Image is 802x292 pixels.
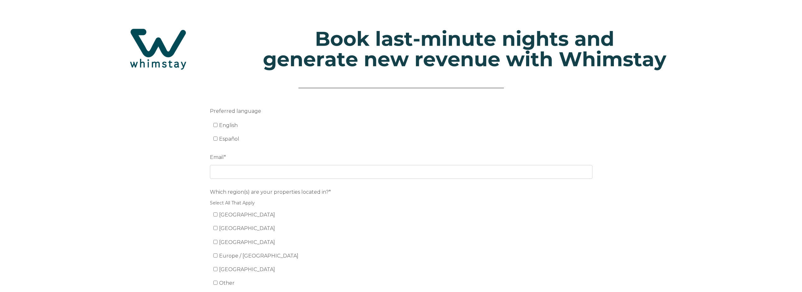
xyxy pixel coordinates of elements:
span: Español [219,136,239,142]
input: [GEOGRAPHIC_DATA] [213,212,217,216]
span: Email [210,152,224,162]
input: [GEOGRAPHIC_DATA] [213,240,217,244]
span: [GEOGRAPHIC_DATA] [219,266,275,272]
img: Hubspot header for SSOB (4) [85,15,717,82]
span: English [219,122,238,128]
span: Which region(s) are your properties located in?* [210,187,331,197]
span: [GEOGRAPHIC_DATA] [219,239,275,245]
input: Europe / [GEOGRAPHIC_DATA] [213,253,217,258]
input: [GEOGRAPHIC_DATA] [213,267,217,271]
input: Español [213,137,217,141]
input: Other [213,281,217,285]
input: [GEOGRAPHIC_DATA] [213,226,217,230]
span: Europe / [GEOGRAPHIC_DATA] [219,253,298,259]
span: [GEOGRAPHIC_DATA] [219,212,275,218]
span: Preferred language [210,106,261,116]
legend: Select All That Apply [210,200,592,206]
span: Other [219,280,235,286]
input: English [213,123,217,127]
span: [GEOGRAPHIC_DATA] [219,225,275,231]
